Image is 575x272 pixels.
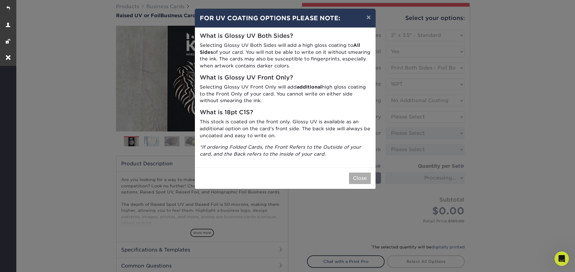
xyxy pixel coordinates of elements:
button: Close [349,173,371,184]
h5: What is Glossy UV Both Sides? [200,33,371,40]
strong: additional [297,84,322,90]
h4: FOR UV COATING OPTIONS PLEASE NOTE: [200,14,371,23]
h5: What is Glossy UV Front Only? [200,74,371,81]
p: This stock is coated on the front only. Glossy UV is available as an additional option on the car... [200,118,371,139]
button: × [362,9,376,26]
h5: What is 18pt C1S? [200,109,371,116]
p: Selecting Glossy UV Both Sides will add a high gloss coating to of your card. You will not be abl... [200,42,371,70]
p: Selecting Glossy UV Front Only will add high gloss coating to the Front Only of your card. You ca... [200,84,371,104]
i: *If ordering Folded Cards, the Front Refers to the Outside of your card, and the Back refers to t... [200,144,361,157]
iframe: Intercom live chat [554,251,569,266]
strong: All Sides [200,42,360,55]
